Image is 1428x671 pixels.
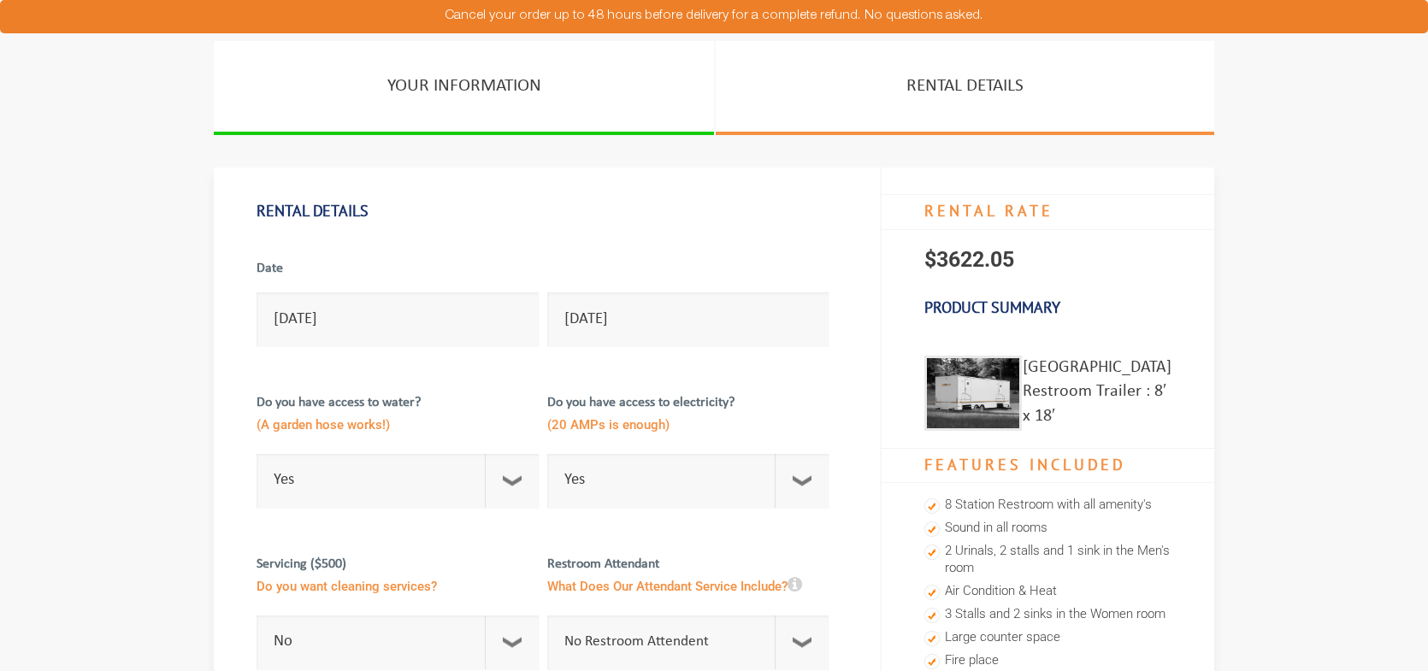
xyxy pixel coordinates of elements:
[214,41,714,135] a: YOUR INFORMATION
[924,580,1171,603] li: Air Condition & Heat
[924,540,1171,580] li: 2 Urinals, 2 stalls and 1 sink in the Men's room
[257,393,539,450] label: Do you have access to water?
[882,448,1214,484] h4: Features Included
[257,413,539,441] span: (A garden hose works!)
[882,194,1214,230] h4: RENTAL RATE
[547,574,829,603] span: What Does Our Attendant Service Include?
[882,230,1214,290] p: $3622.05
[924,603,1171,627] li: 3 Stalls and 2 sinks in the Women room
[924,494,1171,517] li: 8 Station Restroom with all amenity's
[547,393,829,450] label: Do you have access to electricity?
[257,193,837,229] h1: Rental Details
[924,627,1171,650] li: Large counter space
[924,517,1171,540] li: Sound in all rooms
[257,574,539,603] span: Do you want cleaning services?
[882,290,1214,326] h3: Product Summary
[716,41,1214,135] a: RENTAL DETAILS
[257,555,539,611] label: Servicing ($500)
[257,259,539,288] label: Date
[547,555,829,611] label: Restroom Attendant
[547,413,829,441] span: (20 AMPs is enough)
[1023,356,1171,431] div: [GEOGRAPHIC_DATA] Restroom Trailer : 8′ x 18′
